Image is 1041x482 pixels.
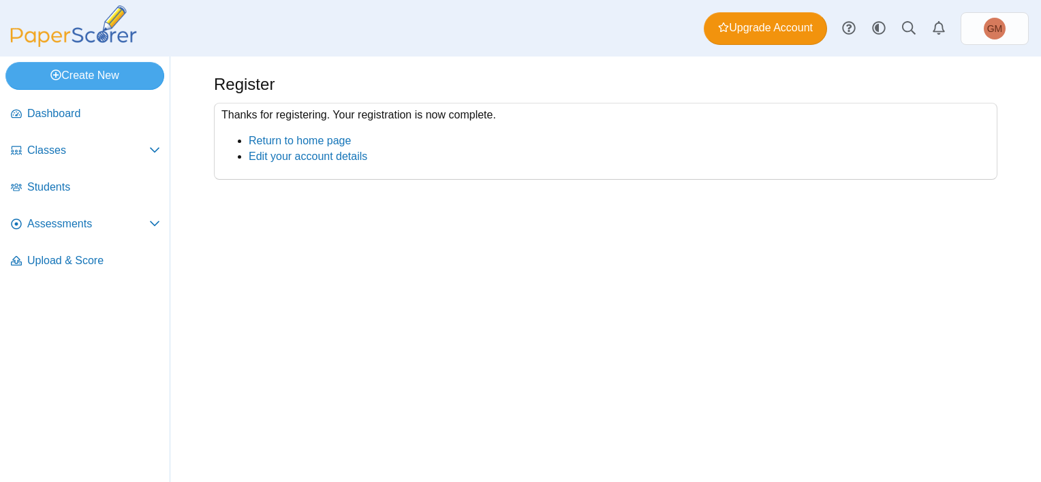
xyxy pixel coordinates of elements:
a: Students [5,172,166,204]
span: GLADYMAR MALDONADO [984,18,1006,39]
a: Create New [5,62,164,89]
img: PaperScorer [5,5,142,47]
span: Classes [27,143,149,158]
a: Classes [5,135,166,167]
a: Upgrade Account [704,12,827,45]
a: Upload & Score [5,245,166,278]
a: PaperScorer [5,37,142,49]
span: Assessments [27,216,149,231]
a: Alerts [924,14,954,44]
span: Dashboard [27,106,160,121]
a: Dashboard [5,98,166,131]
a: Assessments [5,208,166,241]
a: Return to home page [249,135,351,146]
a: Edit your account details [249,150,367,162]
span: Upload & Score [27,253,160,268]
span: Upgrade Account [718,20,813,35]
span: Students [27,180,160,195]
h1: Register [214,73,275,96]
span: GLADYMAR MALDONADO [987,24,1003,33]
div: Thanks for registering. Your registration is now complete. [214,103,997,180]
a: GLADYMAR MALDONADO [961,12,1029,45]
